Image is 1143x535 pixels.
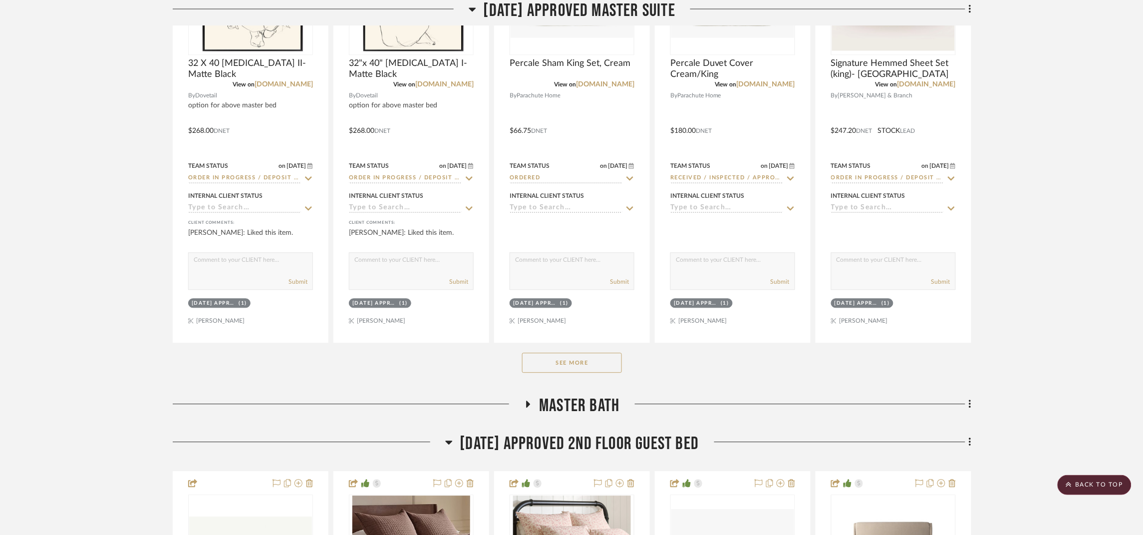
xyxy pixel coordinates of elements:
[670,191,745,200] div: Internal Client Status
[510,91,517,100] span: By
[607,162,629,169] span: [DATE]
[255,81,313,88] a: [DOMAIN_NAME]
[349,161,389,170] div: Team Status
[554,81,576,87] span: View on
[349,174,462,183] input: Type to Search…
[415,81,474,88] a: [DOMAIN_NAME]
[721,300,730,307] div: (1)
[922,163,929,169] span: on
[931,277,950,286] button: Submit
[349,191,423,200] div: Internal Client Status
[522,353,622,373] button: See More
[400,300,408,307] div: (1)
[831,174,944,183] input: Type to Search…
[447,162,468,169] span: [DATE]
[510,204,622,213] input: Type to Search…
[576,81,634,88] a: [DOMAIN_NAME]
[670,174,783,183] input: Type to Search…
[929,162,950,169] span: [DATE]
[768,162,790,169] span: [DATE]
[233,81,255,87] span: View on
[875,81,897,87] span: View on
[677,91,721,100] span: Parachute Home
[670,58,795,80] span: Percale Duvet Cover Cream/King
[831,161,871,170] div: Team Status
[737,81,795,88] a: [DOMAIN_NAME]
[349,58,474,80] span: 32"x 40" [MEDICAL_DATA] I- Matte Black
[510,58,630,69] span: Percale Sham King Set, Cream
[349,228,474,248] div: [PERSON_NAME]: Liked this item.
[393,81,415,87] span: View on
[670,91,677,100] span: By
[188,191,263,200] div: Internal Client Status
[831,58,956,80] span: Signature Hemmed Sheet Set (king)- [GEOGRAPHIC_DATA]
[561,300,569,307] div: (1)
[349,204,462,213] input: Type to Search…
[510,191,584,200] div: Internal Client Status
[288,277,307,286] button: Submit
[449,277,468,286] button: Submit
[279,163,286,169] span: on
[539,395,619,417] span: Master bath
[517,91,561,100] span: Parachute Home
[188,174,301,183] input: Type to Search…
[1058,475,1132,495] scroll-to-top-button: BACK TO TOP
[239,300,248,307] div: (1)
[835,300,879,307] div: [DATE] Approved Master Suite
[356,91,378,100] span: Dovetail
[510,174,622,183] input: Type to Search…
[600,163,607,169] span: on
[510,161,550,170] div: Team Status
[715,81,737,87] span: View on
[838,91,913,100] span: [PERSON_NAME] & Branch
[188,228,313,248] div: [PERSON_NAME]: Liked this item.
[897,81,956,88] a: [DOMAIN_NAME]
[882,300,890,307] div: (1)
[440,163,447,169] span: on
[610,277,629,286] button: Submit
[349,91,356,100] span: By
[670,161,710,170] div: Team Status
[188,58,313,80] span: 32 X 40 [MEDICAL_DATA] II- Matte Black
[192,300,237,307] div: [DATE] Approved Master Suite
[513,300,558,307] div: [DATE] Approved Master Suite
[286,162,307,169] span: [DATE]
[831,91,838,100] span: By
[771,277,790,286] button: Submit
[188,204,301,213] input: Type to Search…
[188,91,195,100] span: By
[188,161,228,170] div: Team Status
[831,191,905,200] div: Internal Client Status
[670,204,783,213] input: Type to Search…
[761,163,768,169] span: on
[674,300,719,307] div: [DATE] Approved Master Suite
[460,433,699,455] span: [DATE] Approved 2nd floor Guest Bed
[831,204,944,213] input: Type to Search…
[195,91,217,100] span: Dovetail
[352,300,397,307] div: [DATE] Approved Master Suite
